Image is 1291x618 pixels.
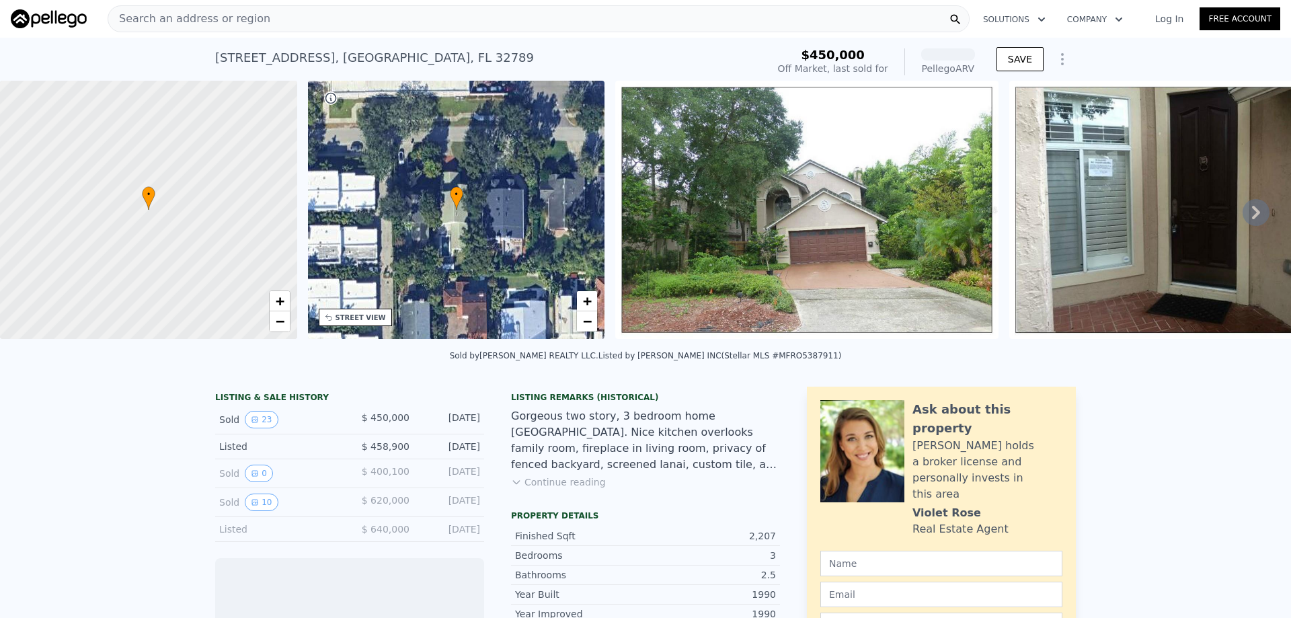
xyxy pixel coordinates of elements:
[450,186,463,210] div: •
[219,494,339,511] div: Sold
[511,510,780,521] div: Property details
[275,313,284,330] span: −
[515,568,645,582] div: Bathrooms
[215,48,534,67] div: [STREET_ADDRESS] , [GEOGRAPHIC_DATA] , FL 32789
[912,505,981,521] div: Violet Rose
[336,313,386,323] div: STREET VIEW
[1200,7,1280,30] a: Free Account
[801,48,865,62] span: $450,000
[645,529,776,543] div: 2,207
[219,411,339,428] div: Sold
[972,7,1056,32] button: Solutions
[450,351,598,360] div: Sold by [PERSON_NAME] REALTY LLC .
[275,293,284,309] span: +
[142,186,155,210] div: •
[577,311,597,332] a: Zoom out
[598,351,842,360] div: Listed by [PERSON_NAME] INC (Stellar MLS #MFRO5387911)
[420,523,480,536] div: [DATE]
[142,188,155,200] span: •
[511,408,780,473] div: Gorgeous two story, 3 bedroom home [GEOGRAPHIC_DATA]. Nice kitchen overlooks family room, firepla...
[515,588,645,601] div: Year Built
[912,400,1062,438] div: Ask about this property
[270,291,290,311] a: Zoom in
[912,521,1009,537] div: Real Estate Agent
[450,188,463,200] span: •
[778,62,888,75] div: Off Market, last sold for
[245,465,273,482] button: View historical data
[583,313,592,330] span: −
[912,438,1062,502] div: [PERSON_NAME] holds a broker license and personally invests in this area
[270,311,290,332] a: Zoom out
[219,465,339,482] div: Sold
[577,291,597,311] a: Zoom in
[420,494,480,511] div: [DATE]
[820,551,1062,576] input: Name
[996,47,1044,71] button: SAVE
[245,411,278,428] button: View historical data
[645,549,776,562] div: 3
[215,392,484,405] div: LISTING & SALE HISTORY
[245,494,278,511] button: View historical data
[645,588,776,601] div: 1990
[615,81,999,339] img: Sale: 46445177 Parcel: 48310876
[420,411,480,428] div: [DATE]
[420,465,480,482] div: [DATE]
[362,412,409,423] span: $ 450,000
[645,568,776,582] div: 2.5
[1056,7,1134,32] button: Company
[219,440,339,453] div: Listed
[515,549,645,562] div: Bedrooms
[219,523,339,536] div: Listed
[1049,46,1076,73] button: Show Options
[1139,12,1200,26] a: Log In
[583,293,592,309] span: +
[511,392,780,403] div: Listing Remarks (Historical)
[108,11,270,27] span: Search an address or region
[921,62,975,75] div: Pellego ARV
[362,466,409,477] span: $ 400,100
[362,524,409,535] span: $ 640,000
[420,440,480,453] div: [DATE]
[362,441,409,452] span: $ 458,900
[362,495,409,506] span: $ 620,000
[515,529,645,543] div: Finished Sqft
[11,9,87,28] img: Pellego
[820,582,1062,607] input: Email
[511,475,606,489] button: Continue reading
